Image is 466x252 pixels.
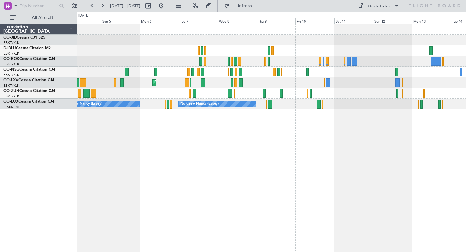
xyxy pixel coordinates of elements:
a: D-IBLUCessna Citation M2 [3,46,51,50]
a: EBKT/KJK [3,40,19,45]
span: OO-JID [3,36,17,40]
a: OO-LUXCessna Citation CJ4 [3,100,54,104]
a: OO-NSGCessna Citation CJ4 [3,68,55,72]
div: Sat 4 [62,18,101,24]
span: D-IBLU [3,46,16,50]
button: Refresh [221,1,260,11]
div: No Crew Nancy (Essey) [180,99,219,109]
a: OO-ZUNCessna Citation CJ4 [3,89,55,93]
a: EBKT/KJK [3,94,19,99]
div: Sun 12 [373,18,412,24]
div: Tue 7 [179,18,217,24]
div: Thu 9 [257,18,295,24]
a: OO-LXACessna Citation CJ4 [3,78,54,82]
a: EBKT/KJK [3,83,19,88]
div: Quick Links [368,3,390,10]
span: OO-NSG [3,68,19,72]
span: OO-LXA [3,78,18,82]
a: EBKT/KJK [3,73,19,77]
span: [DATE] - [DATE] [110,3,140,9]
button: All Aircraft [7,13,70,23]
a: OO-JIDCessna CJ1 525 [3,36,45,40]
div: Wed 8 [218,18,257,24]
a: EBKT/KJK [3,62,19,67]
input: Trip Number [20,1,57,11]
div: Sat 11 [334,18,373,24]
span: Refresh [231,4,258,8]
div: Planned Maint Kortrijk-[GEOGRAPHIC_DATA] [154,78,230,87]
span: OO-ROK [3,57,19,61]
span: All Aircraft [17,16,68,20]
div: Sun 5 [101,18,140,24]
span: OO-LUX [3,100,18,104]
div: No Crew Nancy (Essey) [64,99,102,109]
div: Fri 10 [295,18,334,24]
a: EBKT/KJK [3,51,19,56]
a: OO-ROKCessna Citation CJ4 [3,57,55,61]
div: Mon 13 [412,18,451,24]
div: [DATE] [78,13,89,18]
a: LFSN/ENC [3,105,21,109]
span: OO-ZUN [3,89,19,93]
div: Mon 6 [140,18,179,24]
button: Quick Links [355,1,403,11]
